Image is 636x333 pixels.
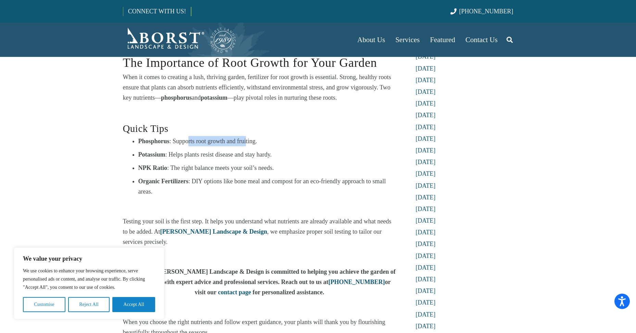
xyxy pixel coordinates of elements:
[416,241,436,247] a: [DATE]
[138,178,188,185] strong: Organic Fertilizers
[416,252,436,259] a: [DATE]
[425,23,460,57] a: Featured
[416,88,436,95] a: [DATE]
[123,72,396,103] p: When it comes to creating a lush, thriving garden, fertilizer for root growth is essential. Stron...
[416,206,436,212] a: [DATE]
[23,297,65,312] button: Customise
[112,297,155,312] button: Accept All
[357,36,385,44] span: About Us
[450,8,513,15] a: [PHONE_NUMBER]
[390,23,425,57] a: Services
[201,94,227,101] strong: potassium
[161,94,192,101] strong: phosphorus
[138,149,396,160] li: : Helps plants resist disease and stay hardy.
[160,228,267,235] a: [PERSON_NAME] Landscape & Design
[416,170,436,177] a: [DATE]
[138,163,396,173] li: : The right balance meets your soil’s needs.
[138,136,396,146] li: : Supports root growth and fruiting.
[416,100,436,107] a: [DATE]
[123,3,191,20] a: CONNECT WITH US!
[416,217,436,224] a: [DATE]
[460,23,503,57] a: Contact Us
[465,36,498,44] span: Contact Us
[328,279,385,285] a: [PHONE_NUMBER]
[430,36,455,44] span: Featured
[23,267,155,292] p: We use cookies to enhance your browsing experience, serve personalised ads or content, and analys...
[252,289,324,296] strong: for personalized assistance.
[416,124,436,131] a: [DATE]
[416,65,436,72] a: [DATE]
[123,216,396,247] p: Testing your soil is the first step. It helps you understand what nutrients are already available...
[416,276,436,283] a: [DATE]
[416,264,436,271] a: [DATE]
[138,138,170,145] strong: Phosphorus
[459,8,513,15] span: [PHONE_NUMBER]
[416,229,436,236] a: [DATE]
[123,268,396,296] strong: Our team at [PERSON_NAME] Landscape & Design is committed to helping you achieve the garden of yo...
[218,289,251,296] a: contact page
[416,323,436,330] a: [DATE]
[416,135,436,142] a: [DATE]
[14,247,164,319] div: We value your privacy
[416,77,436,84] a: [DATE]
[123,44,396,72] h2: The Importance of Root Growth for Your Garden
[138,176,396,197] li: : DIY options like bone meal and compost for an eco-friendly approach to small areas.
[416,299,436,306] a: [DATE]
[123,26,237,53] a: Borst-Logo
[416,311,436,318] a: [DATE]
[416,147,436,154] a: [DATE]
[352,23,390,57] a: About Us
[138,164,167,171] strong: NPK Ratio
[23,255,155,263] p: We value your privacy
[68,297,110,312] button: Reject All
[416,194,436,201] a: [DATE]
[416,287,436,294] a: [DATE]
[416,112,436,119] a: [DATE]
[416,159,436,165] a: [DATE]
[395,36,420,44] span: Services
[416,182,436,189] a: [DATE]
[503,31,516,48] a: Search
[123,112,396,136] h3: Quick Tips
[138,151,165,158] strong: Potassium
